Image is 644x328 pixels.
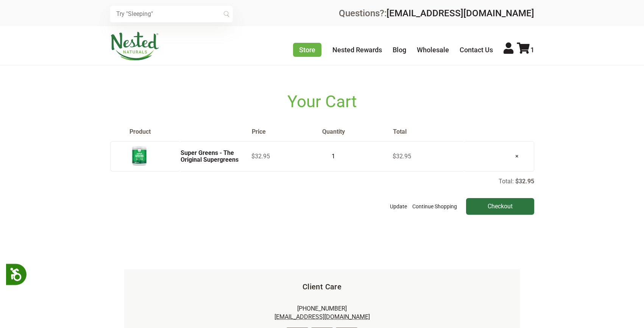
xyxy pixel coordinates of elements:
a: Blog [393,46,406,54]
a: 1 [517,46,534,54]
th: Quantity [322,128,393,136]
h1: Your Cart [110,92,534,111]
a: Store [293,43,321,57]
th: Product [110,128,251,136]
span: $32.95 [393,153,411,160]
img: Super Greens - The Original Supergreens - 30 Servings [130,145,149,166]
h5: Client Care [136,281,508,292]
input: Try "Sleeping" [110,6,233,22]
div: Total: [110,177,534,214]
a: Contact Us [460,46,493,54]
img: Nested Naturals [110,32,159,61]
a: Super Greens - The Original Supergreens [181,149,239,163]
span: $32.95 [251,153,270,160]
a: Continue Shopping [410,198,459,215]
input: Checkout [466,198,534,215]
div: Questions?: [339,9,534,18]
span: 1 [530,46,534,54]
th: Price [251,128,322,136]
a: Wholesale [417,46,449,54]
a: × [509,147,525,166]
a: [EMAIL_ADDRESS][DOMAIN_NAME] [274,313,370,320]
p: $32.95 [515,178,534,185]
a: Nested Rewards [332,46,382,54]
button: Update [388,198,409,215]
a: [EMAIL_ADDRESS][DOMAIN_NAME] [387,8,534,19]
th: Total [393,128,463,136]
a: [PHONE_NUMBER] [297,305,347,312]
